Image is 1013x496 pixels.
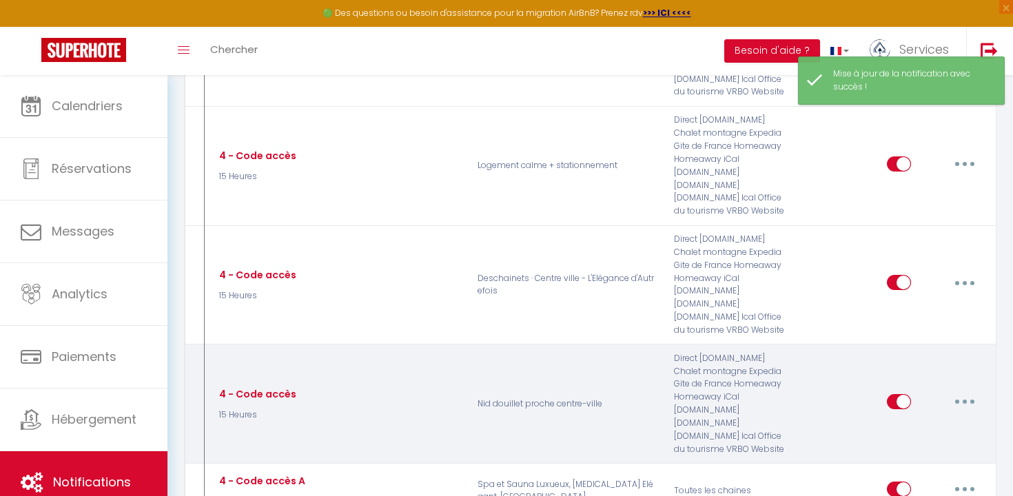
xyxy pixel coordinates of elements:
[200,27,268,75] a: Chercher
[469,233,665,337] p: Deschainets · Centre ville - L'Elégance d'Autrefois
[52,348,116,365] span: Paiements
[724,39,820,63] button: Besoin d'aide ?
[665,352,796,456] div: Direct [DOMAIN_NAME] Chalet montagne Expedia Gite de France Homeaway Homeaway iCal [DOMAIN_NAME] ...
[52,223,114,240] span: Messages
[216,148,296,163] div: 4 - Code accès
[981,42,998,59] img: logout
[52,285,108,302] span: Analytics
[643,7,691,19] a: >>> ICI <<<<
[210,42,258,56] span: Chercher
[52,411,136,428] span: Hébergement
[52,97,123,114] span: Calendriers
[216,289,296,302] p: 15 Heures
[52,160,132,177] span: Réservations
[216,409,296,422] p: 15 Heures
[859,27,966,75] a: ... Services
[53,473,131,490] span: Notifications
[216,386,296,402] div: 4 - Code accès
[665,233,796,337] div: Direct [DOMAIN_NAME] Chalet montagne Expedia Gite de France Homeaway Homeaway iCal [DOMAIN_NAME] ...
[833,68,990,94] div: Mise à jour de la notification avec succès !
[216,267,296,282] div: 4 - Code accès
[899,41,949,58] span: Services
[870,39,890,60] img: ...
[216,170,296,183] p: 15 Heures
[469,114,665,218] p: Logement calme + stationnement
[41,38,126,62] img: Super Booking
[469,352,665,456] p: Nid douillet proche centre-ville
[665,114,796,218] div: Direct [DOMAIN_NAME] Chalet montagne Expedia Gite de France Homeaway Homeaway iCal [DOMAIN_NAME] ...
[216,473,305,488] div: 4 - Code accès A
